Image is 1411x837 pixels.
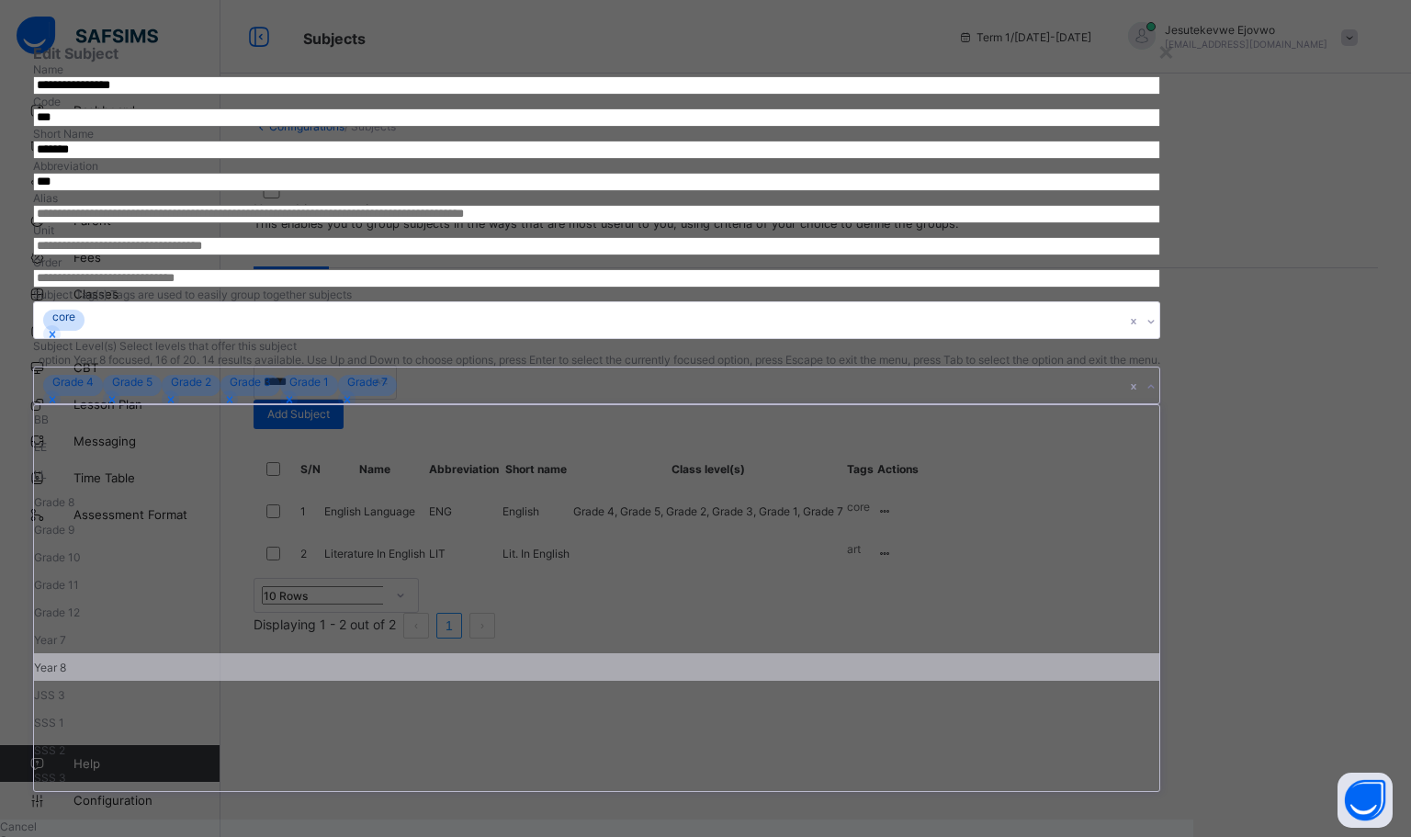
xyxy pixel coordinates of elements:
[103,375,162,389] div: Grade 5
[34,515,1159,543] div: Grade 9
[34,763,1159,791] div: SSS 3
[34,405,1159,433] div: BB
[1157,35,1175,66] div: ×
[34,460,1159,488] div: LL
[34,653,1159,681] div: Year 8
[33,127,94,141] label: Short Name
[280,375,338,389] div: Grade 1
[33,191,58,205] label: Alias
[33,255,62,269] label: Order
[34,571,1159,598] div: Grade 11
[33,62,63,76] label: Name
[34,488,1159,515] div: Grade 8
[34,433,1159,460] div: EE
[33,159,98,173] label: Abbreviation
[33,44,119,62] span: Edit Subject
[43,375,103,389] div: Grade 4
[34,708,1159,736] div: SSS 1
[33,95,61,108] label: Code
[33,288,110,301] span: Subject Tag(s)
[34,626,1159,653] div: Year 7
[220,375,280,389] div: Grade 3
[34,681,1159,708] div: JSS 3
[34,543,1159,571] div: Grade 10
[119,339,297,353] span: Select levels that offer this subject
[110,288,352,301] span: Tags are used to easily group together subjects
[1338,773,1393,828] button: Open asap
[162,375,220,389] div: Grade 2
[36,353,1160,367] span: option Year 8 focused, 16 of 20. 14 results available. Use Up and Down to choose options, press E...
[34,598,1159,626] div: Grade 12
[33,339,119,353] span: Subject Level(s)
[43,310,85,323] div: core
[338,375,397,389] div: Grade 7
[34,736,1159,763] div: SSS 2
[33,223,54,237] label: Unit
